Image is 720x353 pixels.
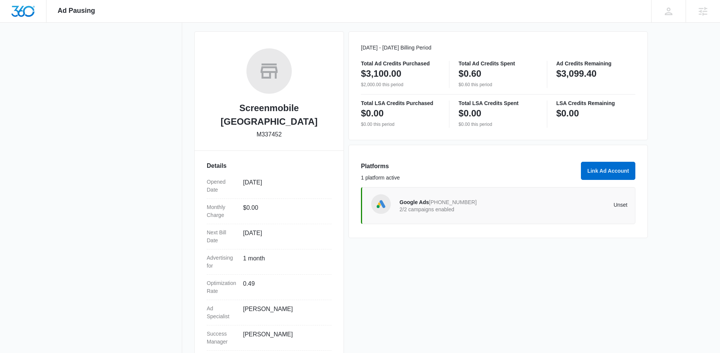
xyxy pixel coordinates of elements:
[58,7,95,15] span: Ad Pausing
[207,300,331,325] div: Ad Specialist[PERSON_NAME]
[207,203,237,219] dt: Monthly Charge
[361,121,440,128] p: $0.00 this period
[207,173,331,199] div: Opened Date[DATE]
[207,305,237,320] dt: Ad Specialist
[361,68,401,80] p: $3,100.00
[207,254,237,270] dt: Advertising for
[458,81,537,88] p: $0.60 this period
[207,279,237,295] dt: Optimization Rate
[207,229,237,245] dt: Next Bill Date
[458,101,537,106] p: Total LSA Credits Spent
[207,275,331,300] div: Optimization Rate0.49
[581,162,635,180] button: Link Ad Account
[243,330,325,346] dd: [PERSON_NAME]
[207,101,331,129] h2: Screenmobile [GEOGRAPHIC_DATA]
[361,44,635,52] p: [DATE] - [DATE] Billing Period
[207,178,237,194] dt: Opened Date
[243,254,325,270] dd: 1 month
[243,229,325,245] dd: [DATE]
[361,101,440,106] p: Total LSA Credits Purchased
[361,162,576,171] h3: Platforms
[458,68,481,80] p: $0.60
[429,199,477,205] span: [PHONE_NUMBER]
[207,224,331,249] div: Next Bill Date[DATE]
[361,81,440,88] p: $2,000.00 this period
[361,107,384,119] p: $0.00
[243,178,325,194] dd: [DATE]
[399,207,514,212] p: 2/2 campaigns enabled
[458,61,537,66] p: Total Ad Credits Spent
[458,121,537,128] p: $0.00 this period
[458,107,481,119] p: $0.00
[361,187,635,224] a: Google AdsGoogle Ads[PHONE_NUMBER]2/2 campaigns enabledUnset
[207,249,331,275] div: Advertising for1 month
[207,325,331,351] div: Success Manager[PERSON_NAME]
[361,174,576,182] p: 1 platform active
[399,199,429,205] span: Google Ads
[375,198,387,210] img: Google Ads
[556,101,635,106] p: LSA Credits Remaining
[243,279,325,295] dd: 0.49
[556,61,635,66] p: Ad Credits Remaining
[207,161,331,170] h3: Details
[514,202,628,207] p: Unset
[257,130,282,139] p: M337452
[361,61,440,66] p: Total Ad Credits Purchased
[556,107,579,119] p: $0.00
[556,68,597,80] p: $3,099.40
[207,199,331,224] div: Monthly Charge$0.00
[243,305,325,320] dd: [PERSON_NAME]
[207,330,237,346] dt: Success Manager
[243,203,325,219] dd: $0.00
